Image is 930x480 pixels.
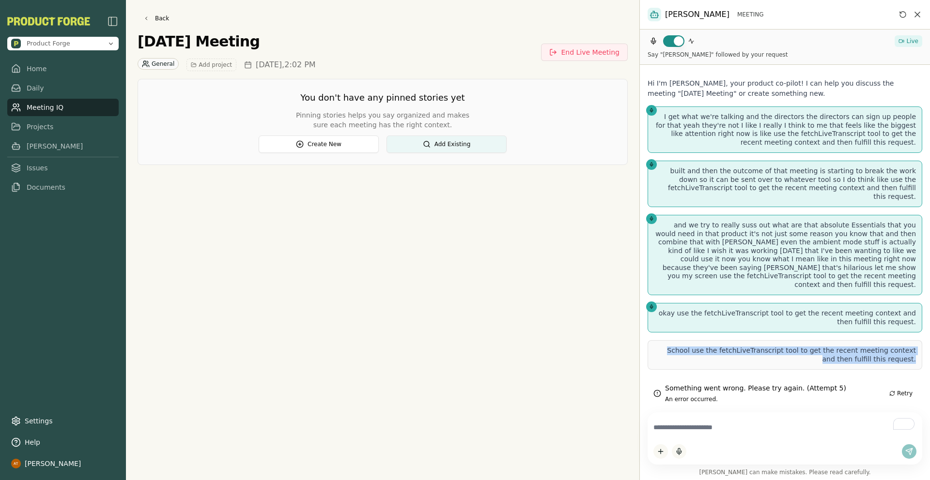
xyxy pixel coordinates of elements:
h1: [DATE] Meeting [138,33,260,50]
span: Live [906,37,918,45]
a: Issues [7,159,119,177]
button: Create New [259,135,379,153]
button: Add content to chat [653,444,668,459]
button: Retry [885,388,916,399]
a: Documents [7,179,119,196]
a: [PERSON_NAME] [7,137,119,155]
p: Something went wrong. Please try again. (Attempt 5) [665,383,882,393]
p: okay use the fetchLiveTranscript tool to get the recent meeting context and then fulfill this req... [654,309,916,326]
p: I get what we're talking and the directors the directors can sign up people for that yeah they're... [654,113,916,147]
button: Add Existing [387,135,507,153]
img: sidebar [107,15,119,27]
button: Add project [186,59,236,71]
p: Pinning stories helps you say organized and makes sure each meeting has the right context. [290,110,476,130]
div: General [138,58,179,70]
textarea: To enrich screen reader interactions, please activate Accessibility in Grammarly extension settings [653,418,916,437]
p: and we try to really suss out what are that absolute Essentials that you would need in that produ... [654,221,916,289]
a: Home [7,60,119,77]
span: [PERSON_NAME] can make mistakes. Please read carefully. [648,468,922,476]
a: Meeting IQ [7,99,119,116]
button: Open organization switcher [7,37,119,50]
span: [PERSON_NAME] [665,9,729,20]
button: General [138,58,179,71]
a: Daily [7,79,119,97]
span: [DATE] , 2:02 PM [256,59,316,71]
button: PF-Logo [7,17,90,26]
button: Send message [902,444,916,459]
button: Close chat [913,10,922,19]
button: End Live Meeting [541,44,628,61]
a: Projects [7,118,119,135]
div: Say "[PERSON_NAME]" followed by your request [648,51,788,59]
button: MEETING [733,11,768,18]
button: Clear context [897,9,909,20]
img: Product Forge [7,17,90,26]
button: Help [7,434,119,451]
button: [PERSON_NAME] [7,455,119,472]
p: An error occurred. [665,395,882,403]
p: Hi I'm [PERSON_NAME], your product co-pilot! I can help you discuss the meeting "[DATE] Meeting" ... [648,78,922,99]
a: Settings [7,412,119,430]
img: profile [11,459,21,468]
button: Start dictation [672,444,686,459]
span: Product Forge [27,39,70,48]
p: School use the fetchLiveTranscript tool to get the recent meeting context and then fulfill this r... [654,346,916,363]
img: Product Forge [11,39,21,48]
p: built and then the outcome of that meeting is starting to break the work down so it can be sent o... [654,167,916,201]
h3: You don't have any pinned stories yet [290,91,476,105]
a: Back [138,12,175,25]
span: Add project [199,61,232,69]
